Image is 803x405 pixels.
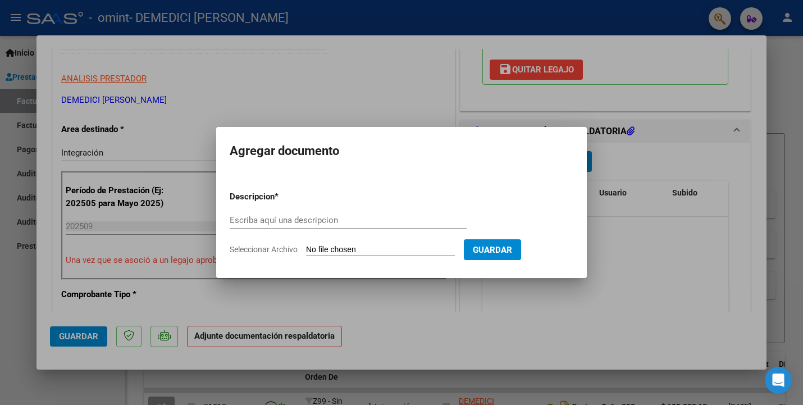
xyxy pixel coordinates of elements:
div: Open Intercom Messenger [765,367,792,394]
span: Guardar [473,245,512,255]
h2: Agregar documento [230,140,573,162]
span: Seleccionar Archivo [230,245,298,254]
p: Descripcion [230,190,333,203]
button: Guardar [464,239,521,260]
